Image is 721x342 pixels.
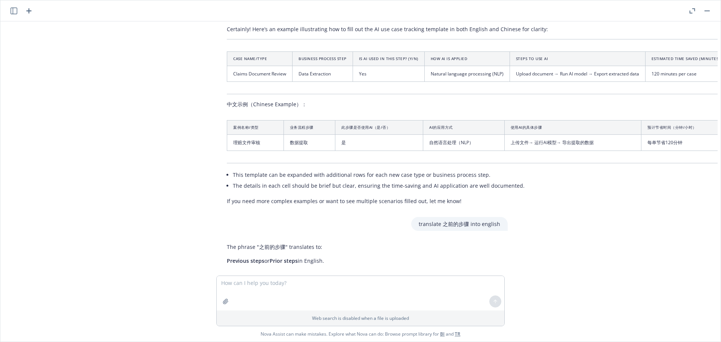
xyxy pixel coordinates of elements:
p: The phrase "之前的步骤" translates to: [227,243,324,251]
td: Data Extraction [293,66,353,81]
td: 是 [335,135,423,151]
th: Is AI Used in This Step? (Y/N) [353,51,424,66]
td: 上传文件→ 运行AI模型→ 导出提取的数据 [504,135,641,151]
th: 案例名称/类型 [227,121,284,135]
th: 使用AI的具体步骤 [504,121,641,135]
td: Yes [353,66,424,81]
td: Natural language processing (NLP) [424,66,510,81]
th: AI的应用方式 [423,121,505,135]
span: Prior steps [270,257,298,264]
td: 数据提取 [284,135,335,151]
th: How AI Is Applied [424,51,510,66]
th: 此步骤是否使用AI（是/否） [335,121,423,135]
th: Business Process Step [293,51,353,66]
td: 理赔文件审核 [227,135,284,151]
p: translate 之前的步骤 into english [419,220,500,228]
th: 业务流程步骤 [284,121,335,135]
span: Previous steps [227,257,264,264]
p: or in English. [227,257,324,265]
td: Upload document → Run AI model → Export extracted data [510,66,645,81]
a: BI [440,331,445,337]
a: TR [455,331,460,337]
td: Claims Document Review [227,66,293,81]
span: Nova Assist can make mistakes. Explore what Nova can do: Browse prompt library for and [261,326,460,342]
p: Web search is disabled when a file is uploaded [221,315,500,321]
th: Case Name/Type [227,51,293,66]
th: Steps to Use AI [510,51,645,66]
td: 自然语言处理（NLP） [423,135,505,151]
